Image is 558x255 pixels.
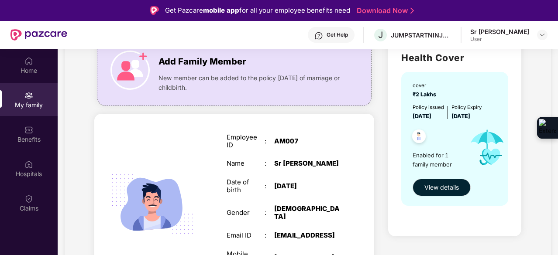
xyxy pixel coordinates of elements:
div: Policy issued [413,103,444,111]
img: Logo [150,6,159,15]
img: svg+xml;base64,PHN2ZyBpZD0iQ2xhaW0iIHhtbG5zPSJodHRwOi8vd3d3LnczLm9yZy8yMDAwL3N2ZyIgd2lkdGg9IjIwIi... [24,194,33,203]
div: Email ID [227,231,265,239]
img: svg+xml;base64,PHN2ZyB4bWxucz0iaHR0cDovL3d3dy53My5vcmcvMjAwMC9zdmciIHdpZHRoPSIyMjQiIGhlaWdodD0iMT... [102,153,203,254]
div: : [265,231,274,239]
span: J [378,30,383,40]
div: Sr [PERSON_NAME] [274,160,341,167]
span: Enabled for 1 family member [413,151,463,169]
div: [EMAIL_ADDRESS] [274,231,341,239]
div: [DEMOGRAPHIC_DATA] [274,205,341,221]
img: Extension Icon [539,119,556,136]
div: Sr [PERSON_NAME] [470,27,529,36]
img: Stroke [410,6,414,15]
a: Download Now [357,6,411,15]
img: icon [110,51,150,90]
div: Get Pazcare for all your employee benefits need [165,5,350,16]
img: svg+xml;base64,PHN2ZyBpZD0iSG9zcGl0YWxzIiB4bWxucz0iaHR0cDovL3d3dy53My5vcmcvMjAwMC9zdmciIHdpZHRoPS... [24,160,33,169]
div: Policy Expiry [451,103,482,111]
img: svg+xml;base64,PHN2ZyB3aWR0aD0iMjAiIGhlaWdodD0iMjAiIHZpZXdCb3g9IjAgMCAyMCAyMCIgZmlsbD0ibm9uZSIgeG... [24,91,33,100]
div: cover [413,82,439,89]
img: svg+xml;base64,PHN2ZyBpZD0iRHJvcGRvd24tMzJ4MzIiIHhtbG5zPSJodHRwOi8vd3d3LnczLm9yZy8yMDAwL3N2ZyIgd2... [539,31,546,38]
span: New member can be added to the policy [DATE] of marriage or childbirth. [158,73,344,92]
span: Add Family Member [158,55,246,68]
div: JUMPSTARTNINJA TECHNOLOGIES LLP [391,31,452,39]
div: : [265,160,274,167]
div: [DATE] [274,182,341,190]
button: View details [413,179,471,196]
div: Gender [227,209,265,217]
strong: mobile app [203,6,239,14]
span: ₹2 Lakhs [413,91,439,98]
img: svg+xml;base64,PHN2ZyBpZD0iQmVuZWZpdHMiIHhtbG5zPSJodHRwOi8vd3d3LnczLm9yZy8yMDAwL3N2ZyIgd2lkdGg9Ij... [24,126,33,134]
img: svg+xml;base64,PHN2ZyBpZD0iSGVscC0zMngzMiIgeG1sbnM9Imh0dHA6Ly93d3cudzMub3JnLzIwMDAvc3ZnIiB3aWR0aD... [314,31,323,40]
img: svg+xml;base64,PHN2ZyB4bWxucz0iaHR0cDovL3d3dy53My5vcmcvMjAwMC9zdmciIHdpZHRoPSI0OC45NDMiIGhlaWdodD... [408,127,430,148]
div: : [265,182,274,190]
div: AM007 [274,137,341,145]
div: Get Help [327,31,348,38]
h2: Health Cover [401,51,508,65]
span: View details [424,183,459,192]
div: : [265,209,274,217]
img: icon [463,121,512,174]
div: User [470,36,529,43]
div: Employee ID [227,133,265,149]
span: [DATE] [451,113,470,119]
span: [DATE] [413,113,431,119]
div: Name [227,160,265,167]
div: Date of birth [227,178,265,194]
img: New Pazcare Logo [10,29,67,41]
img: svg+xml;base64,PHN2ZyBpZD0iSG9tZSIgeG1sbnM9Imh0dHA6Ly93d3cudzMub3JnLzIwMDAvc3ZnIiB3aWR0aD0iMjAiIG... [24,57,33,65]
div: : [265,137,274,145]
